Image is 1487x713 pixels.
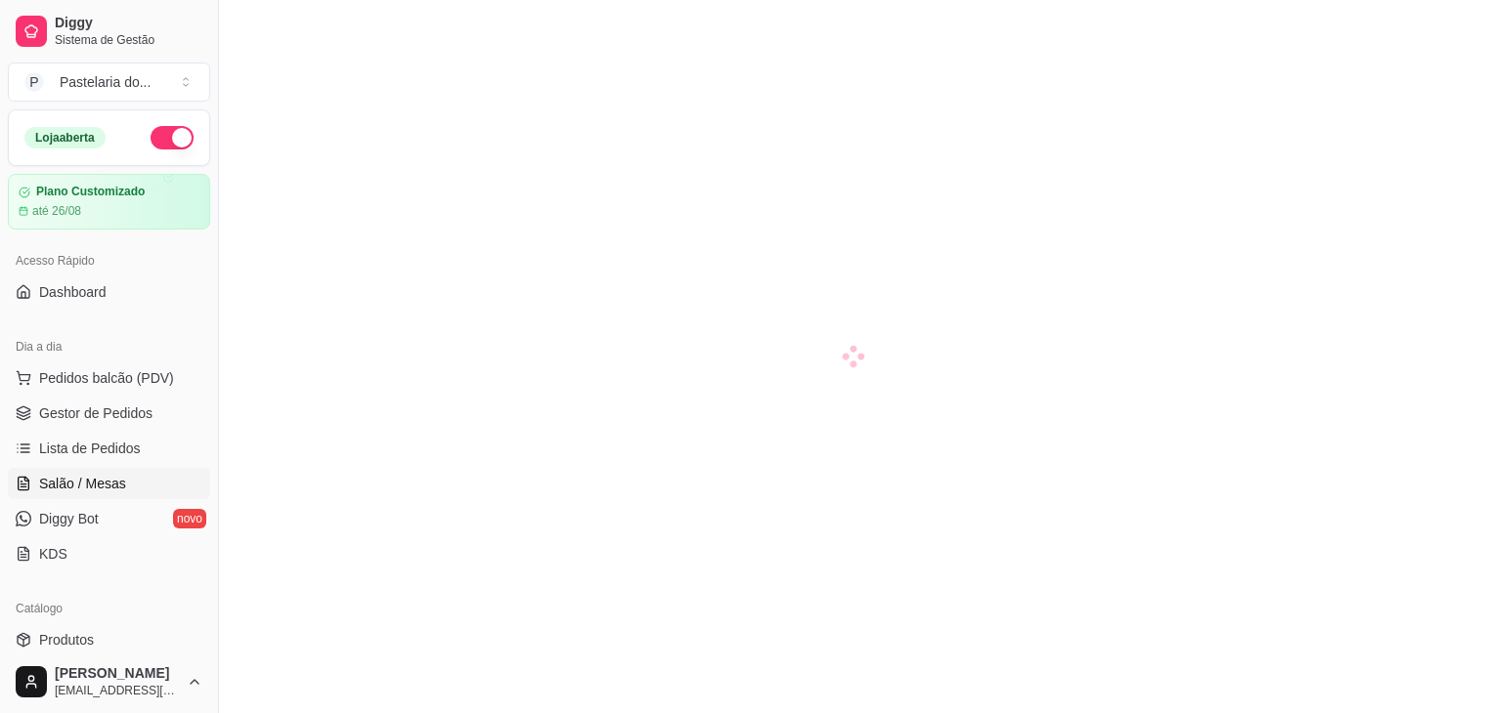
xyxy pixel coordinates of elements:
article: Plano Customizado [36,185,145,199]
span: P [24,72,44,92]
div: Loja aberta [24,127,106,148]
div: Acesso Rápido [8,245,210,276]
span: Dashboard [39,282,107,302]
span: Produtos [39,630,94,650]
div: Catálogo [8,593,210,624]
a: Diggy Botnovo [8,503,210,534]
span: [EMAIL_ADDRESS][DOMAIN_NAME] [55,683,179,698]
a: Gestor de Pedidos [8,398,210,429]
a: DiggySistema de Gestão [8,8,210,55]
button: Select a team [8,63,210,102]
a: Plano Customizadoaté 26/08 [8,174,210,230]
span: Gestor de Pedidos [39,403,153,423]
span: Lista de Pedidos [39,439,141,458]
a: Salão / Mesas [8,468,210,499]
button: Alterar Status [151,126,194,149]
span: [PERSON_NAME] [55,665,179,683]
a: KDS [8,538,210,569]
span: Diggy Bot [39,509,99,528]
span: Diggy [55,15,202,32]
a: Produtos [8,624,210,655]
a: Dashboard [8,276,210,308]
div: Pastelaria do ... [60,72,151,92]
button: Pedidos balcão (PDV) [8,362,210,394]
span: KDS [39,544,67,564]
span: Pedidos balcão (PDV) [39,368,174,388]
span: Sistema de Gestão [55,32,202,48]
div: Dia a dia [8,331,210,362]
span: Salão / Mesas [39,474,126,493]
button: [PERSON_NAME][EMAIL_ADDRESS][DOMAIN_NAME] [8,658,210,705]
a: Lista de Pedidos [8,433,210,464]
article: até 26/08 [32,203,81,219]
